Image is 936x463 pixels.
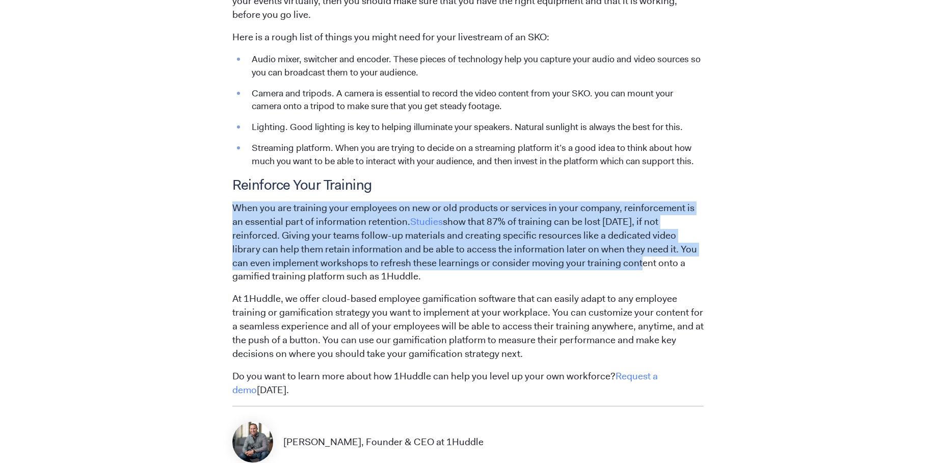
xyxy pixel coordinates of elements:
p: When you are training your employees on new or old products or services in your company, reinforc... [232,201,704,284]
li: Audio mixer, switcher and encoder. These pieces of technology help you capture your audio and vid... [247,53,704,80]
a: Studies [410,215,443,228]
p: Do you want to learn more about how 1Huddle can help you level up your own workforce? [DATE]. [232,370,704,397]
li: Streaming platform. When you are trying to decide on a streaming platform it’s a good idea to thi... [247,142,704,168]
p: [PERSON_NAME], Founder & CEO at 1Huddle [283,435,484,449]
li: Lighting. Good lighting is key to helping illuminate your speakers. Natural sunlight is always th... [247,121,704,134]
a: Request a demo [232,370,658,396]
strong: Reinforce Your Training [232,175,372,194]
li: Camera and tripods. A camera is essential to record the video content from your SKO. you can moun... [247,87,704,114]
p: At 1Huddle, we offer cloud-based employee gamification software that can easily adapt to any empl... [232,292,704,361]
p: Here is a rough list of things you might need for your livestream of an SKO: [232,31,704,44]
